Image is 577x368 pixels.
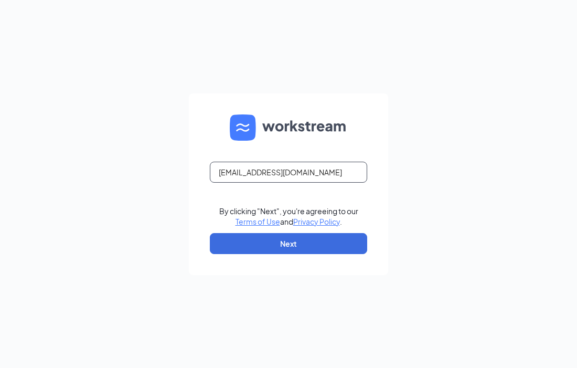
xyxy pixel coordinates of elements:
[210,233,367,254] button: Next
[210,162,367,183] input: Email
[293,217,340,226] a: Privacy Policy
[230,114,347,141] img: WS logo and Workstream text
[236,217,280,226] a: Terms of Use
[219,206,358,227] div: By clicking "Next", you're agreeing to our and .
